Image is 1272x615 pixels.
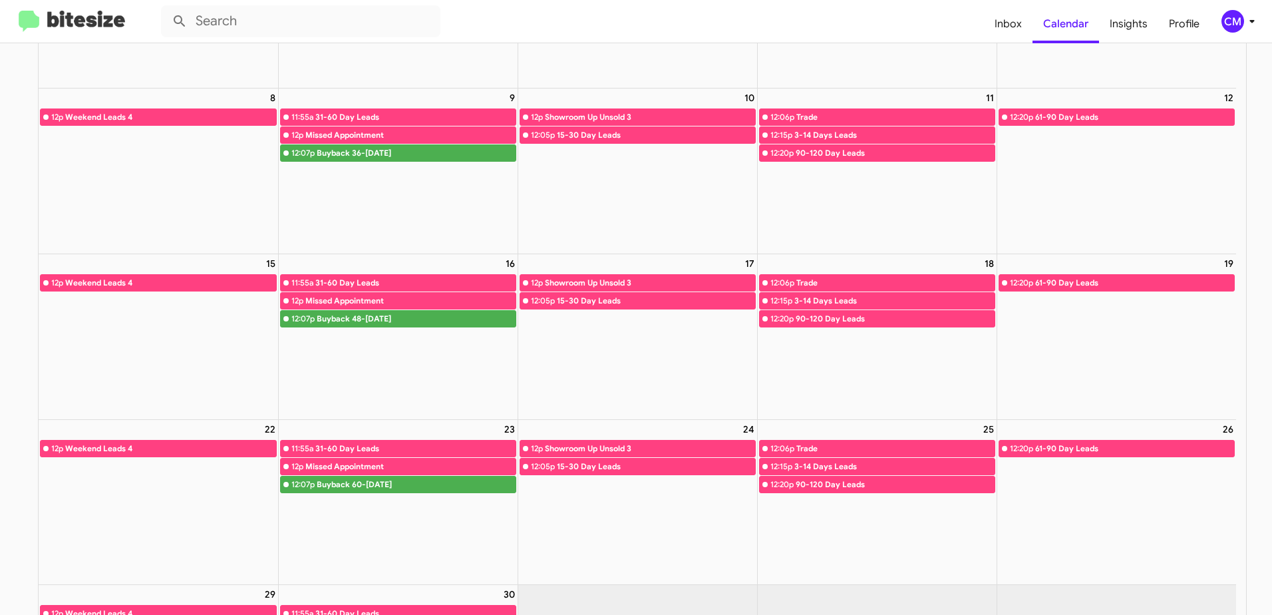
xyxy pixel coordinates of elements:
[770,276,794,290] div: 12:06p
[1035,110,1235,124] div: 61-90 Day Leads
[317,478,516,491] div: Buyback 60-[DATE]
[39,419,278,585] td: September 22, 2025
[278,89,518,254] td: September 9, 2025
[997,89,1236,254] td: September 12, 2025
[315,110,516,124] div: 31-60 Day Leads
[982,254,997,273] a: September 18, 2025
[518,254,757,420] td: September 17, 2025
[770,146,794,160] div: 12:20p
[305,294,516,307] div: Missed Appointment
[531,276,543,290] div: 12p
[1158,5,1210,43] a: Profile
[51,276,63,290] div: 12p
[65,442,276,455] div: Weekend Leads 4
[770,128,792,142] div: 12:15p
[796,110,995,124] div: Trade
[545,442,755,455] div: Showroom Up Unsold 3
[531,110,543,124] div: 12p
[278,419,518,585] td: September 23, 2025
[770,442,794,455] div: 12:06p
[317,312,516,325] div: Buyback 48-[DATE]
[742,89,757,107] a: September 10, 2025
[757,419,997,585] td: September 25, 2025
[1221,89,1236,107] a: September 12, 2025
[502,420,518,439] a: September 23, 2025
[981,420,997,439] a: September 25, 2025
[65,110,276,124] div: Weekend Leads 4
[770,110,794,124] div: 12:06p
[305,128,516,142] div: Missed Appointment
[531,294,555,307] div: 12:05p
[1221,254,1236,273] a: September 19, 2025
[262,420,278,439] a: September 22, 2025
[262,585,278,604] a: September 29, 2025
[291,146,315,160] div: 12:07p
[796,478,995,491] div: 90-120 Day Leads
[1099,5,1158,43] a: Insights
[291,460,303,473] div: 12p
[1010,442,1033,455] div: 12:20p
[291,312,315,325] div: 12:07p
[1035,442,1235,455] div: 61-90 Day Leads
[1010,110,1033,124] div: 12:20p
[770,460,792,473] div: 12:15p
[545,276,755,290] div: Showroom Up Unsold 3
[531,460,555,473] div: 12:05p
[794,460,995,473] div: 3-14 Days Leads
[291,110,313,124] div: 11:55a
[983,89,997,107] a: September 11, 2025
[757,254,997,420] td: September 18, 2025
[518,419,757,585] td: September 24, 2025
[518,89,757,254] td: September 10, 2025
[267,89,278,107] a: September 8, 2025
[740,420,757,439] a: September 24, 2025
[1035,276,1235,290] div: 61-90 Day Leads
[51,110,63,124] div: 12p
[545,110,755,124] div: Showroom Up Unsold 3
[796,276,995,290] div: Trade
[291,442,313,455] div: 11:55a
[291,294,303,307] div: 12p
[1010,276,1033,290] div: 12:20p
[997,419,1236,585] td: September 26, 2025
[794,128,995,142] div: 3-14 Days Leads
[557,460,755,473] div: 15-30 Day Leads
[317,146,516,160] div: Buyback 36-[DATE]
[1033,5,1099,43] a: Calendar
[794,294,995,307] div: 3-14 Days Leads
[501,585,518,604] a: September 30, 2025
[984,5,1033,43] a: Inbox
[1221,10,1244,33] div: CM
[770,478,794,491] div: 12:20p
[997,254,1236,420] td: September 19, 2025
[51,442,63,455] div: 12p
[796,146,995,160] div: 90-120 Day Leads
[796,312,995,325] div: 90-120 Day Leads
[557,294,755,307] div: 15-30 Day Leads
[770,294,792,307] div: 12:15p
[1220,420,1236,439] a: September 26, 2025
[315,276,516,290] div: 31-60 Day Leads
[161,5,440,37] input: Search
[39,254,278,420] td: September 15, 2025
[65,276,276,290] div: Weekend Leads 4
[770,312,794,325] div: 12:20p
[263,254,278,273] a: September 15, 2025
[39,89,278,254] td: September 8, 2025
[531,442,543,455] div: 12p
[1210,10,1257,33] button: CM
[503,254,518,273] a: September 16, 2025
[742,254,757,273] a: September 17, 2025
[315,442,516,455] div: 31-60 Day Leads
[796,442,995,455] div: Trade
[291,128,303,142] div: 12p
[291,478,315,491] div: 12:07p
[531,128,555,142] div: 12:05p
[507,89,518,107] a: September 9, 2025
[557,128,755,142] div: 15-30 Day Leads
[305,460,516,473] div: Missed Appointment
